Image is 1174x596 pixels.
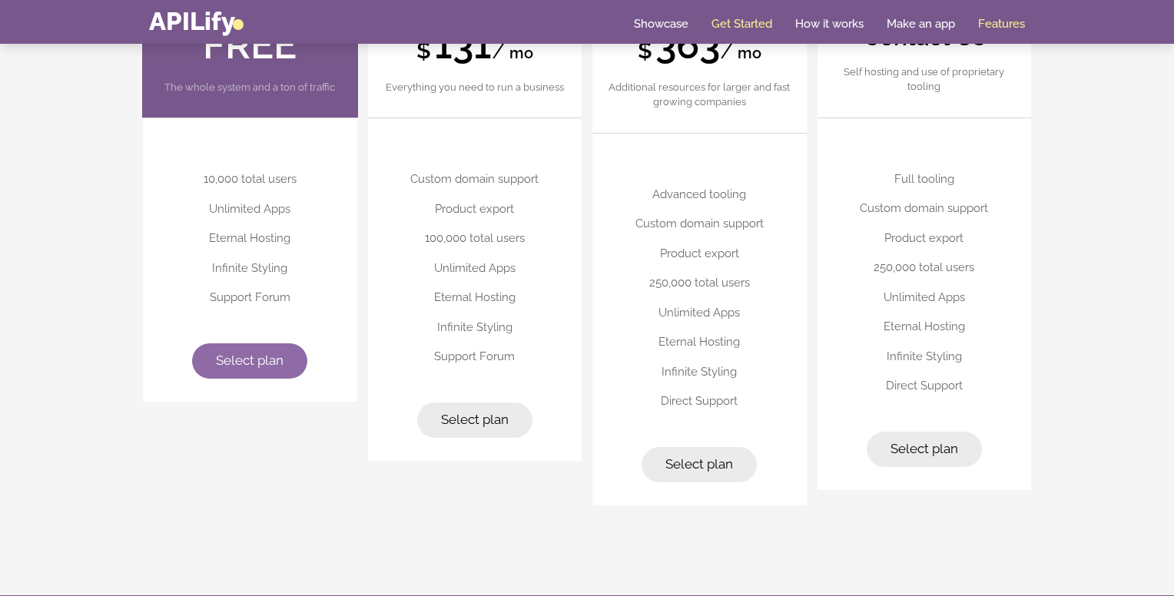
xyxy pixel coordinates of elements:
li: 10,000 total users [158,164,342,194]
li: Custom domain support [608,209,791,239]
a: Select plan [417,402,532,438]
li: Custom domain support [833,194,1016,223]
a: Make an app [887,16,955,31]
li: 100,000 total users [383,223,567,253]
li: Unlimited Apps [833,283,1016,313]
li: Infinite Styling [608,357,791,387]
a: Get Started [711,16,772,31]
li: Direct Support [608,386,791,416]
strong: $ [416,39,431,62]
strong: FREE [203,22,297,68]
li: Unlimited Apps [158,194,342,224]
li: Unlimited Apps [608,298,791,328]
li: Infinite Styling [158,253,342,283]
li: Unlimited Apps [383,253,567,283]
li: Support Forum [158,283,342,313]
li: Direct Support [833,371,1016,401]
p: Additional resources for larger and fast growing companies [608,80,791,110]
span: / [720,29,738,65]
a: Select plan [867,432,982,467]
strong: $ [638,39,652,62]
strong: 363 [655,22,720,68]
span: / [492,29,509,65]
li: Infinite Styling [383,313,567,343]
li: Product export [608,239,791,269]
strong: mo [509,44,533,62]
li: Support Forum [383,342,567,372]
p: Everything you need to run a business [383,80,567,95]
a: Select plan [642,447,757,482]
a: How it works [795,16,864,31]
p: The whole system and a ton of traffic [158,80,343,95]
a: Select plan [192,343,307,379]
a: Features [978,16,1025,31]
li: Eternal Hosting [158,223,342,253]
p: Self hosting and use of proprietary tooling [833,65,1016,94]
li: Full tooling [833,164,1016,194]
li: Infinite Styling [833,342,1016,372]
li: Eternal Hosting [608,327,791,357]
a: Showcase [634,16,688,31]
li: Eternal Hosting [833,312,1016,342]
li: Advanced tooling [608,180,791,210]
strong: 131 [434,22,492,68]
li: Eternal Hosting [383,283,567,313]
strong: mo [738,44,761,62]
li: Custom domain support [383,164,567,194]
span: Select plan [216,353,284,368]
a: APILify [149,6,244,36]
li: Product export [833,223,1016,253]
span: Select plan [890,441,958,456]
strong: Contact Us [864,26,985,49]
span: Select plan [665,456,733,472]
li: Product export [383,194,567,224]
li: 250,000 total users [833,253,1016,283]
span: Select plan [441,412,509,427]
li: 250,000 total users [608,268,791,298]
